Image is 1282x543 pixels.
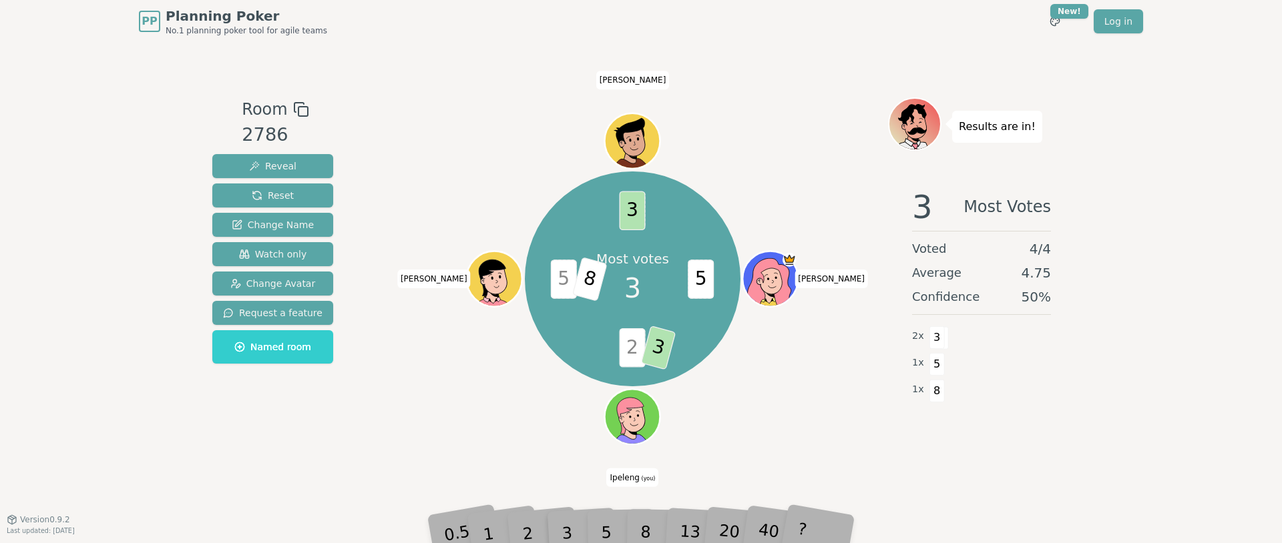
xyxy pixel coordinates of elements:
[1030,239,1051,258] span: 4 / 4
[912,239,947,258] span: Voted
[688,259,714,299] span: 5
[1022,288,1051,306] span: 50 %
[230,277,316,290] span: Change Avatar
[242,121,308,149] div: 2786
[783,253,797,267] span: Norval is the host
[249,159,296,173] span: Reveal
[959,117,1036,136] p: Results are in!
[212,330,333,364] button: Named room
[912,263,961,282] span: Average
[912,356,924,370] span: 1 x
[142,13,157,29] span: PP
[239,247,307,261] span: Watch only
[1094,9,1143,33] a: Log in
[139,7,327,36] a: PPPlanning PokerNo.1 planning poker tool for agile teams
[620,328,646,367] span: 2
[641,326,676,370] span: 3
[212,271,333,296] button: Change Avatar
[7,527,75,534] span: Last updated: [DATE]
[166,25,327,36] span: No.1 planning poker tool for agile teams
[551,259,577,299] span: 5
[212,154,333,178] button: Reveal
[912,191,933,223] span: 3
[212,301,333,325] button: Request a feature
[964,191,1051,223] span: Most Votes
[912,329,924,344] span: 2 x
[223,306,323,320] span: Request a feature
[397,269,471,288] span: Click to change your name
[212,213,333,237] button: Change Name
[620,191,646,230] span: 3
[242,97,287,121] span: Room
[929,380,945,402] span: 8
[20,514,70,525] span: Version 0.9.2
[232,218,314,231] span: Change Name
[929,353,945,376] span: 5
[1043,9,1067,33] button: New!
[572,257,608,302] span: 8
[1050,4,1088,19] div: New!
[596,71,670,89] span: Click to change your name
[606,391,658,443] button: Click to change your avatar
[912,382,924,397] span: 1 x
[7,514,70,525] button: Version0.9.2
[166,7,327,25] span: Planning Poker
[234,340,311,354] span: Named room
[912,288,980,306] span: Confidence
[1021,263,1051,282] span: 4.75
[212,183,333,207] button: Reset
[606,468,658,487] span: Click to change your name
[596,249,669,268] p: Most votes
[212,242,333,266] button: Watch only
[640,476,656,482] span: (you)
[795,269,868,288] span: Click to change your name
[252,189,294,202] span: Reset
[624,268,641,308] span: 3
[929,326,945,349] span: 3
